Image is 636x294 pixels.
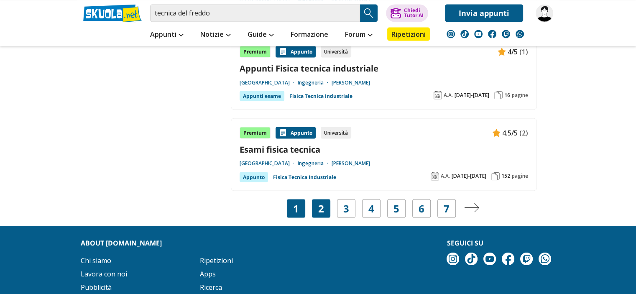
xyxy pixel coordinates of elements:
a: Pagina successiva [464,202,479,214]
span: pagine [512,92,528,98]
img: Pagina successiva [464,203,479,212]
div: Chiedi Tutor AI [404,8,423,18]
a: 7 [444,202,450,214]
img: instagram [447,30,455,38]
a: Appunti [148,27,186,42]
span: pagine [512,172,528,179]
img: Appunti contenuto [492,128,501,137]
img: Appunti contenuto [279,47,287,56]
span: [DATE]-[DATE] [452,172,486,179]
span: (1) [519,46,528,57]
a: Guide [245,27,276,42]
img: tiktok [465,253,478,265]
span: 1 [293,202,299,214]
strong: About [DOMAIN_NAME] [81,238,162,248]
img: Pagine [491,172,500,180]
a: Fisica Tecnica Industriale [289,91,352,101]
a: Formazione [289,27,330,42]
strong: Seguici su [447,238,483,248]
a: Ripetizioni [387,27,430,41]
div: Appunti esame [240,91,284,101]
button: Search Button [360,4,378,22]
img: WhatsApp [516,30,524,38]
a: Ingegneria [298,79,332,86]
a: Apps [200,269,216,279]
button: ChiediTutor AI [386,4,428,22]
div: Appunto [240,172,268,182]
img: facebook [502,253,514,265]
img: Cerca appunti, riassunti o versioni [363,7,375,19]
span: 4.5/5 [502,127,518,138]
a: 3 [343,202,349,214]
span: [DATE]-[DATE] [455,92,489,98]
a: Forum [343,27,375,42]
input: Cerca appunti, riassunti o versioni [150,4,360,22]
span: 152 [501,172,510,179]
div: Premium [240,127,271,138]
a: Ripetizioni [200,256,233,265]
a: Fisica Tecnica Industriale [273,172,336,182]
a: Ricerca [200,283,222,292]
img: Pagine [494,91,503,99]
div: Appunto [276,46,316,57]
span: A.A. [444,92,453,98]
nav: Navigazione pagine [231,199,537,217]
img: youtube [474,30,483,38]
div: Appunto [276,127,316,138]
a: [GEOGRAPHIC_DATA] [240,79,298,86]
img: instagram [447,253,459,265]
span: 16 [504,92,510,98]
a: [PERSON_NAME] [332,79,370,86]
a: [PERSON_NAME] [332,160,370,166]
a: Invia appunti [445,4,523,22]
img: tiktok [460,30,469,38]
div: Premium [240,46,271,57]
a: Lavora con noi [81,269,127,279]
a: Notizie [198,27,233,42]
img: Anno accademico [434,91,442,99]
img: WhatsApp [539,253,551,265]
a: 6 [419,202,424,214]
img: twitch [502,30,510,38]
span: (2) [519,127,528,138]
img: facebook [488,30,496,38]
span: A.A. [441,172,450,179]
a: [GEOGRAPHIC_DATA] [240,160,298,166]
img: twitch [520,253,533,265]
a: 2 [318,202,324,214]
img: youtube [483,253,496,265]
a: Pubblicità [81,283,112,292]
div: Università [321,46,351,57]
a: 5 [393,202,399,214]
img: Appunti contenuto [498,47,506,56]
img: tbonciani23 [536,4,553,22]
div: Università [321,127,351,138]
a: 4 [368,202,374,214]
img: Appunti contenuto [279,128,287,137]
a: Appunti Fisica tecnica industriale [240,62,528,74]
span: 4/5 [508,46,518,57]
a: Esami fisica tecnica [240,143,528,155]
a: Ingegneria [298,160,332,166]
a: Chi siamo [81,256,111,265]
img: Anno accademico [431,172,439,180]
